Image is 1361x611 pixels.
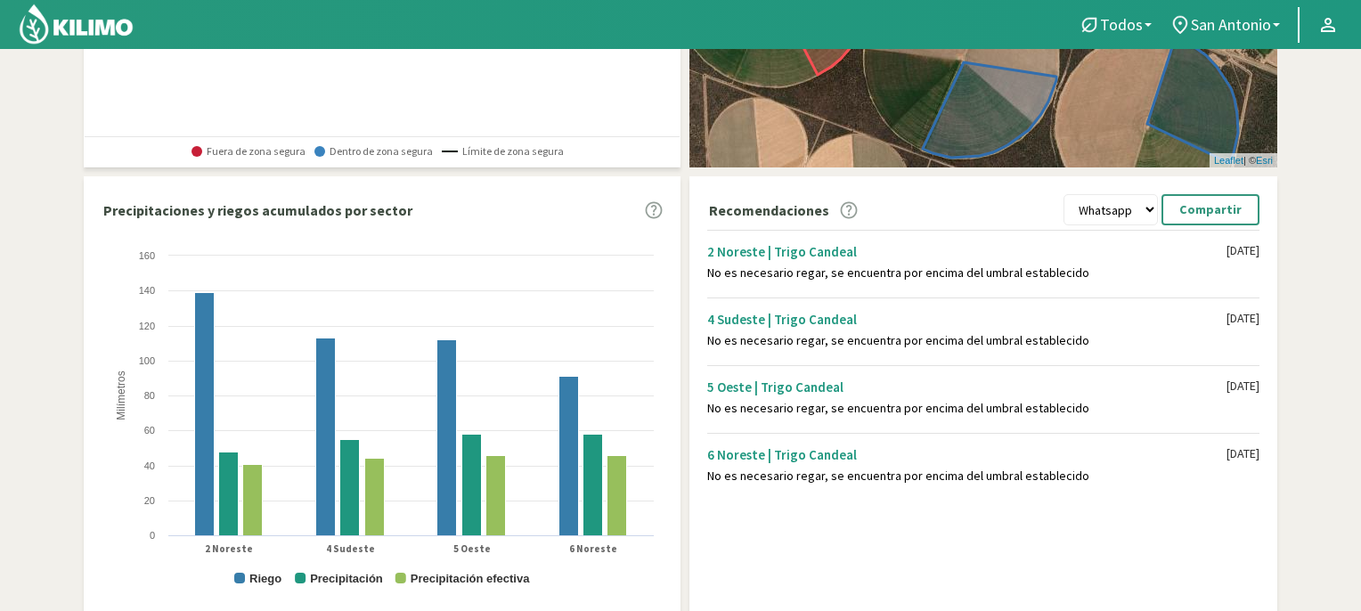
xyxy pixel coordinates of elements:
text: Riego [249,572,281,585]
p: Precipitaciones y riegos acumulados por sector [103,200,412,221]
span: Límite de zona segura [442,145,564,158]
text: 0 [150,530,155,541]
text: 160 [139,250,155,261]
text: 5 Oeste [453,542,491,555]
div: [DATE] [1227,379,1259,394]
text: 80 [144,390,155,401]
div: [DATE] [1227,311,1259,326]
button: Compartir [1161,194,1259,225]
text: 20 [144,495,155,506]
div: [DATE] [1227,243,1259,258]
p: Recomendaciones [709,200,829,221]
div: No es necesario regar, se encuentra por encima del umbral establecido [707,468,1227,484]
span: San Antonio [1191,15,1271,34]
text: 120 [139,321,155,331]
div: No es necesario regar, se encuentra por encima del umbral establecido [707,333,1227,348]
div: No es necesario regar, se encuentra por encima del umbral establecido [707,401,1227,416]
text: 100 [139,355,155,366]
div: 5 Oeste | Trigo Candeal [707,379,1227,395]
text: Milímetros [115,371,127,420]
text: 60 [144,425,155,436]
div: [DATE] [1227,446,1259,461]
text: 2 Noreste [205,542,253,555]
a: Leaflet [1214,155,1243,166]
img: Kilimo [18,3,134,45]
a: Esri [1256,155,1273,166]
span: Fuera de zona segura [192,145,306,158]
text: 6 Noreste [569,542,617,555]
span: Todos [1100,15,1143,34]
div: No es necesario regar, se encuentra por encima del umbral establecido [707,265,1227,281]
text: 140 [139,285,155,296]
text: Precipitación [310,572,383,585]
span: Dentro de zona segura [314,145,433,158]
text: Precipitación efectiva [411,572,530,585]
div: 6 Noreste | Trigo Candeal [707,446,1227,463]
div: | © [1210,153,1277,168]
p: Compartir [1179,200,1242,220]
div: 2 Noreste | Trigo Candeal [707,243,1227,260]
text: 4 Sudeste [326,542,375,555]
div: 4 Sudeste | Trigo Candeal [707,311,1227,328]
text: 40 [144,460,155,471]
